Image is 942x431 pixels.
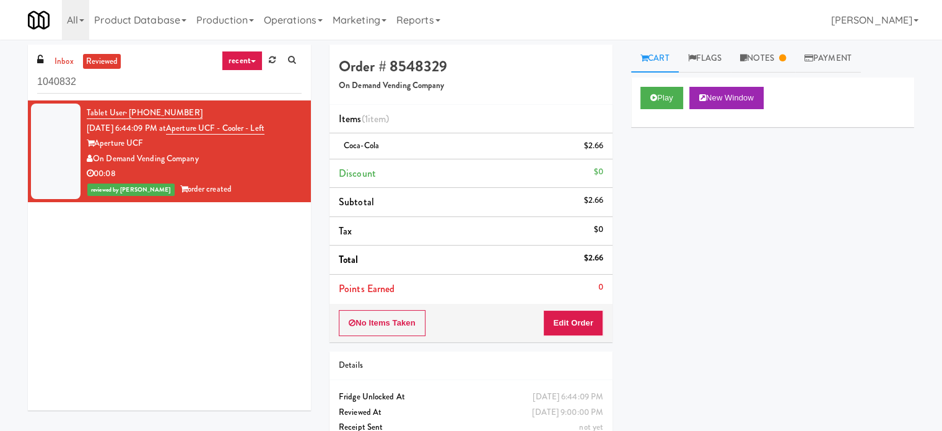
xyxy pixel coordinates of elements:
[679,45,731,73] a: Flags
[339,358,603,373] div: Details
[339,405,603,420] div: Reviewed At
[339,310,425,336] button: No Items Taken
[543,310,603,336] button: Edit Order
[339,389,603,405] div: Fridge Unlocked At
[28,9,50,31] img: Micromart
[731,45,795,73] a: Notes
[584,251,604,266] div: $2.66
[339,81,603,91] h5: On Demand Vending Company
[166,122,264,135] a: Aperture UCF - Cooler - Left
[87,184,175,196] span: reviewed by [PERSON_NAME]
[83,54,121,69] a: reviewed
[533,389,603,405] div: [DATE] 6:44:09 PM
[368,112,386,126] ng-pluralize: item
[584,193,604,208] div: $2.66
[339,195,374,209] span: Subtotal
[51,54,77,69] a: inbox
[339,112,389,126] span: Items
[640,87,683,109] button: Play
[339,282,395,296] span: Points Earned
[362,112,390,126] span: (1 )
[87,151,302,167] div: On Demand Vending Company
[339,252,359,267] span: Total
[594,164,603,180] div: $0
[37,71,302,94] input: Search vision orders
[87,136,302,151] div: Aperture UCF
[795,45,861,73] a: Payment
[631,45,679,73] a: Cart
[125,107,203,118] span: · [PHONE_NUMBER]
[532,405,603,420] div: [DATE] 9:00:00 PM
[584,138,604,154] div: $2.66
[87,166,302,182] div: 00:08
[87,122,166,134] span: [DATE] 6:44:09 PM at
[594,222,603,238] div: $0
[222,51,263,71] a: recent
[339,58,603,74] h4: Order # 8548329
[28,100,311,202] li: Tablet User· [PHONE_NUMBER][DATE] 6:44:09 PM atAperture UCF - Cooler - LeftAperture UCFOn Demand ...
[180,183,232,195] span: order created
[344,140,379,151] span: Coca-Cola
[87,107,203,119] a: Tablet User· [PHONE_NUMBER]
[598,280,603,295] div: 0
[339,224,352,238] span: Tax
[339,166,376,180] span: Discount
[689,87,764,109] button: New Window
